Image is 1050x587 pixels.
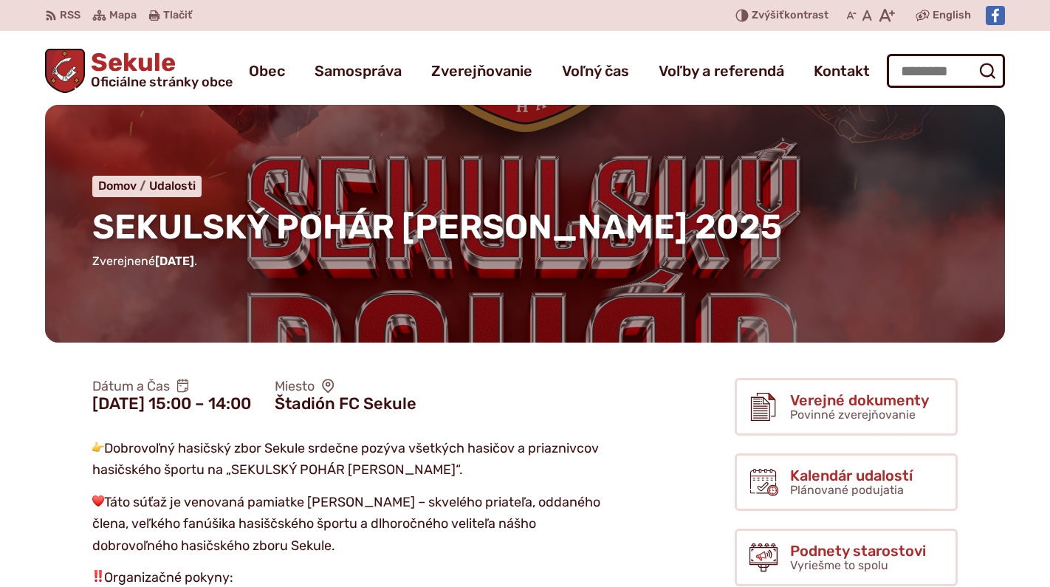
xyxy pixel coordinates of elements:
a: Udalosti [149,179,196,193]
figcaption: Štadión FC Sekule [275,394,416,413]
a: Obec [249,50,285,92]
span: Verejné dokumenty [790,392,929,408]
span: Kalendár udalostí [790,467,913,484]
a: Voľný čas [562,50,629,92]
span: Domov [98,179,137,193]
a: Kontakt [814,50,870,92]
span: [DATE] [155,254,194,268]
span: Zvýšiť [752,9,784,21]
a: Samospráva [315,50,402,92]
a: Zverejňovanie [431,50,532,92]
img: Prejsť na Facebook stránku [986,6,1005,25]
span: SEKULSKÝ POHÁR [PERSON_NAME] 2025 [92,207,782,247]
span: English [933,7,971,24]
span: Povinné zverejňovanie [790,408,916,422]
span: Podnety starostovi [790,543,926,559]
img: Prejsť na domovskú stránku [45,49,85,93]
a: Kalendár udalostí Plánované podujatia [735,453,958,511]
span: RSS [60,7,80,24]
img: ‼️ [92,570,104,582]
span: kontrast [752,10,828,22]
span: Sekule [85,50,233,89]
a: English [930,7,974,24]
span: Tlačiť [163,10,192,22]
span: Plánované podujatia [790,483,904,497]
a: Domov [98,179,149,193]
a: Voľby a referendá [659,50,784,92]
p: Táto súťaž je venovaná pamiatke [PERSON_NAME] – skvelého priateľa, oddaného člena, veľkého fanúši... [92,492,617,557]
a: Verejné dokumenty Povinné zverejňovanie [735,378,958,436]
span: Oficiálne stránky obce [91,75,233,89]
figcaption: [DATE] 15:00 – 14:00 [92,394,251,413]
img: 👉 [92,441,104,453]
a: Podnety starostovi Vyriešme to spolu [735,529,958,586]
span: Mapa [109,7,137,24]
a: Logo Sekule, prejsť na domovskú stránku. [45,49,233,93]
span: Miesto [275,378,416,395]
p: Zverejnené . [92,252,958,271]
img: ❤️ [92,495,104,507]
p: Dobrovoľný hasičský zbor Sekule srdečne pozýva všetkých hasičov a priaznivcov hasičského športu n... [92,438,617,481]
span: Dátum a Čas [92,378,251,395]
span: Vyriešme to spolu [790,558,888,572]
